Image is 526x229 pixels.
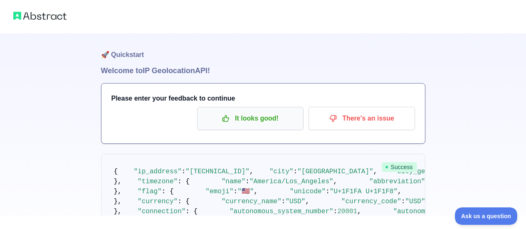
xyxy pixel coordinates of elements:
span: "flag" [138,188,162,195]
span: "America/Los_Angeles" [249,178,333,185]
span: "[TECHNICAL_ID]" [185,168,249,175]
h1: Welcome to IP Geolocation API! [101,65,425,76]
span: "emoji" [205,188,233,195]
span: , [373,168,378,175]
span: "currency_name" [222,198,282,205]
span: , [249,168,254,175]
span: "timezone" [138,178,178,185]
span: "unicode" [290,188,326,195]
p: It looks good! [203,111,297,126]
span: "USD" [405,198,425,205]
h1: 🚀 Quickstart [101,33,425,65]
span: "USD" [285,198,305,205]
p: There's an issue [315,111,409,126]
span: , [305,198,309,205]
span: "🇺🇸" [237,188,254,195]
span: Success [382,162,417,172]
span: "city" [269,168,294,175]
span: : [326,188,330,195]
span: , [254,188,258,195]
span: , [398,188,402,195]
span: : [245,178,249,185]
span: : [182,168,186,175]
span: : [234,188,238,195]
span: "currency" [138,198,178,205]
button: It looks good! [197,107,304,130]
span: "name" [222,178,246,185]
h3: Please enter your feedback to continue [111,94,415,103]
span: "abbreviation" [369,178,425,185]
span: "U+1F1FA U+1F1F8" [330,188,398,195]
iframe: Toggle Customer Support [455,207,518,225]
span: : { [178,178,190,185]
span: "[GEOGRAPHIC_DATA]" [297,168,373,175]
span: 20001 [337,208,357,215]
span: "autonomous_system_organization" [393,208,521,215]
span: "connection" [138,208,185,215]
span: : { [185,208,198,215]
span: : [282,198,286,205]
span: : { [162,188,174,195]
span: { [114,168,118,175]
span: , [357,208,361,215]
span: : { [178,198,190,205]
span: : [294,168,298,175]
span: , [333,178,338,185]
span: "ip_address" [134,168,182,175]
span: : [401,198,405,205]
img: Abstract logo [13,10,67,22]
span: : [333,208,338,215]
button: There's an issue [309,107,415,130]
span: "autonomous_system_number" [230,208,333,215]
span: "currency_code" [341,198,401,205]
